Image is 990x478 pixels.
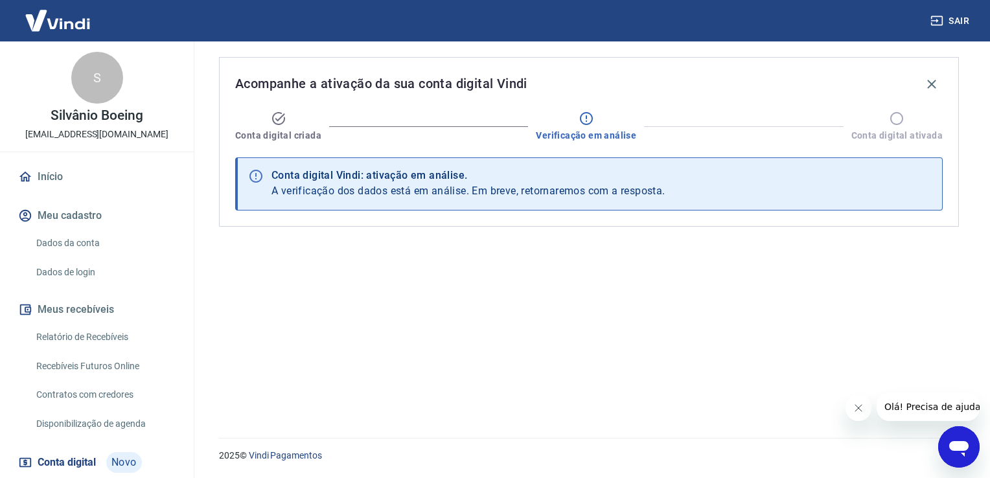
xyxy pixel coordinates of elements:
button: Meu cadastro [16,201,178,230]
span: Conta digital ativada [851,129,943,142]
div: S [71,52,123,104]
a: Recebíveis Futuros Online [31,353,178,380]
a: Relatório de Recebíveis [31,324,178,350]
span: Acompanhe a ativação da sua conta digital Vindi [235,73,527,94]
span: Olá! Precisa de ajuda? [8,9,109,19]
a: Início [16,163,178,191]
span: Novo [106,452,142,473]
a: Disponibilização de agenda [31,411,178,437]
a: Conta digitalNovo [16,447,178,478]
p: Silvânio Boeing [51,109,143,122]
a: Vindi Pagamentos [249,450,322,461]
span: Conta digital [38,453,96,472]
iframe: Mensagem da empresa [877,393,980,421]
img: Vindi [16,1,100,40]
a: Contratos com credores [31,381,178,408]
span: Verificação em análise [536,129,636,142]
div: Conta digital Vindi: ativação em análise. [271,168,665,183]
span: Conta digital criada [235,129,321,142]
p: 2025 © [219,449,959,462]
a: Dados da conta [31,230,178,256]
span: A verificação dos dados está em análise. Em breve, retornaremos com a resposta. [271,185,665,197]
a: Dados de login [31,259,178,286]
button: Meus recebíveis [16,295,178,324]
p: [EMAIL_ADDRESS][DOMAIN_NAME] [25,128,168,141]
button: Sair [928,9,974,33]
iframe: Fechar mensagem [846,395,871,421]
iframe: Botão para abrir a janela de mensagens [938,426,980,468]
